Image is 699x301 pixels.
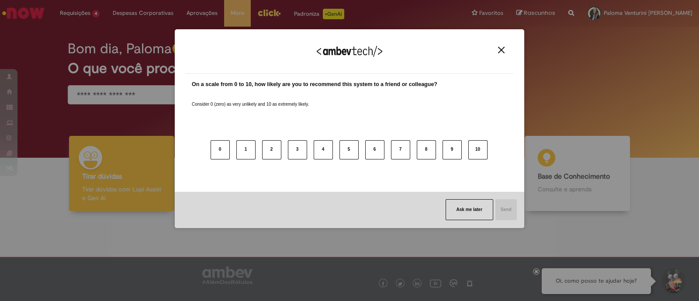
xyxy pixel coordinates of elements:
button: 10 [468,140,488,159]
label: Consider 0 (zero) as very unlikely and 10 as extremely likely. [192,91,309,107]
button: 9 [443,140,462,159]
label: On a scale from 0 to 10, how likely are you to recommend this system to a friend or colleague? [192,80,437,89]
button: 6 [365,140,384,159]
button: Ask me later [446,199,493,220]
img: Logo Ambevtech [317,46,382,57]
button: 0 [211,140,230,159]
button: Close [495,46,507,54]
button: 4 [314,140,333,159]
button: 3 [288,140,307,159]
button: 7 [391,140,410,159]
img: Close [498,47,505,53]
button: 8 [417,140,436,159]
button: 2 [262,140,281,159]
button: 1 [236,140,256,159]
button: 5 [339,140,359,159]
